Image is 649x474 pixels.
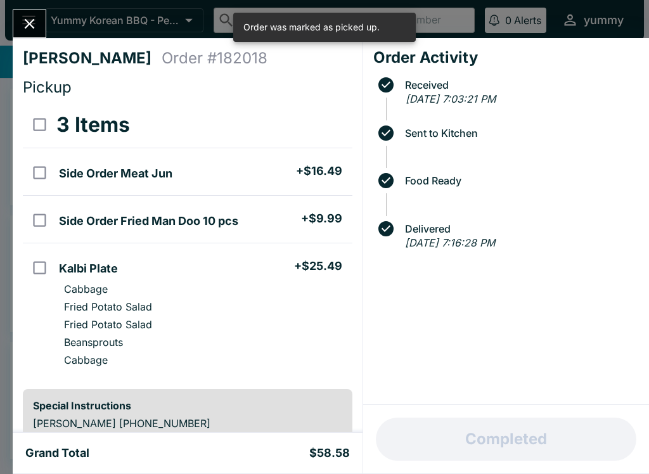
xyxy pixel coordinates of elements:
[59,214,238,229] h5: Side Order Fried Man Doo 10 pcs
[33,417,342,430] p: [PERSON_NAME] [PHONE_NUMBER]
[64,318,152,331] p: Fried Potato Salad
[59,166,172,181] h5: Side Order Meat Jun
[405,236,495,249] em: [DATE] 7:16:28 PM
[23,102,352,379] table: orders table
[64,300,152,313] p: Fried Potato Salad
[162,49,267,68] h4: Order # 182018
[406,93,496,105] em: [DATE] 7:03:21 PM
[23,49,162,68] h4: [PERSON_NAME]
[399,127,639,139] span: Sent to Kitchen
[301,211,342,226] h5: + $9.99
[399,223,639,234] span: Delivered
[399,79,639,91] span: Received
[309,445,350,461] h5: $58.58
[294,259,342,274] h5: + $25.49
[56,112,130,138] h3: 3 Items
[64,336,123,349] p: Beansprouts
[33,399,342,412] h6: Special Instructions
[373,48,639,67] h4: Order Activity
[243,16,380,38] div: Order was marked as picked up.
[64,283,108,295] p: Cabbage
[13,10,46,37] button: Close
[23,78,72,96] span: Pickup
[296,163,342,179] h5: + $16.49
[64,354,108,366] p: Cabbage
[399,175,639,186] span: Food Ready
[25,445,89,461] h5: Grand Total
[59,261,118,276] h5: Kalbi Plate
